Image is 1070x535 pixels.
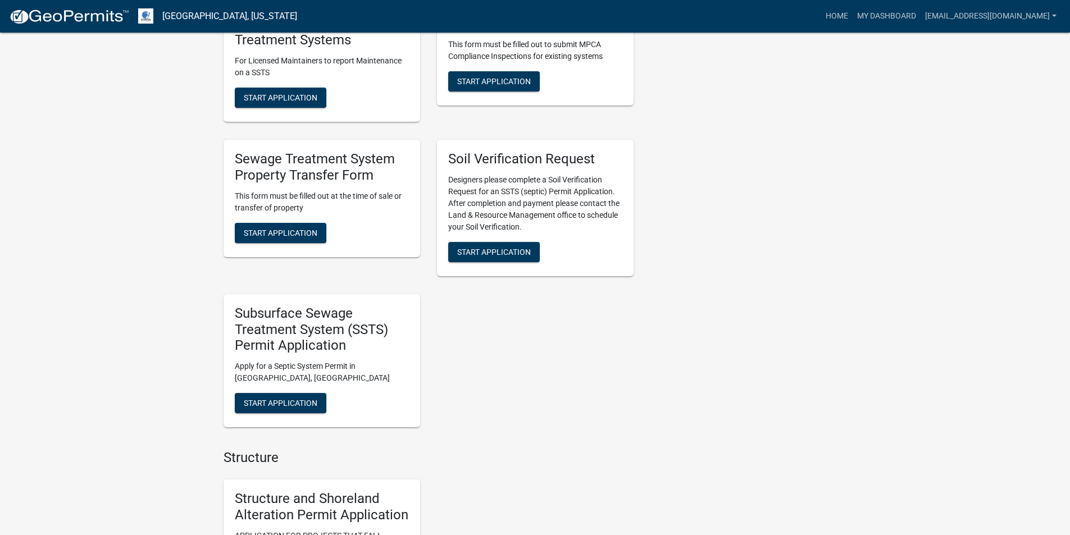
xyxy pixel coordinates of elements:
[162,7,297,26] a: [GEOGRAPHIC_DATA], [US_STATE]
[921,6,1061,27] a: [EMAIL_ADDRESS][DOMAIN_NAME]
[224,450,634,466] h4: Structure
[448,39,622,62] p: This form must be filled out to submit MPCA Compliance Inspections for existing systems
[235,88,326,108] button: Start Application
[235,491,409,523] h5: Structure and Shoreland Alteration Permit Application
[457,77,531,86] span: Start Application
[235,360,409,384] p: Apply for a Septic System Permit in [GEOGRAPHIC_DATA], [GEOGRAPHIC_DATA]
[821,6,853,27] a: Home
[244,399,317,408] span: Start Application
[244,228,317,237] span: Start Application
[138,8,153,24] img: Otter Tail County, Minnesota
[448,71,540,92] button: Start Application
[235,190,409,214] p: This form must be filled out at the time of sale or transfer of property
[244,93,317,102] span: Start Application
[448,174,622,233] p: Designers please complete a Soil Verification Request for an SSTS (septic) Permit Application. Af...
[448,151,622,167] h5: Soil Verification Request
[853,6,921,27] a: My Dashboard
[235,151,409,184] h5: Sewage Treatment System Property Transfer Form
[235,393,326,413] button: Start Application
[457,247,531,256] span: Start Application
[448,242,540,262] button: Start Application
[235,305,409,354] h5: Subsurface Sewage Treatment System (SSTS) Permit Application
[235,55,409,79] p: For Licensed Maintainers to report Maintenance on a SSTS
[235,223,326,243] button: Start Application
